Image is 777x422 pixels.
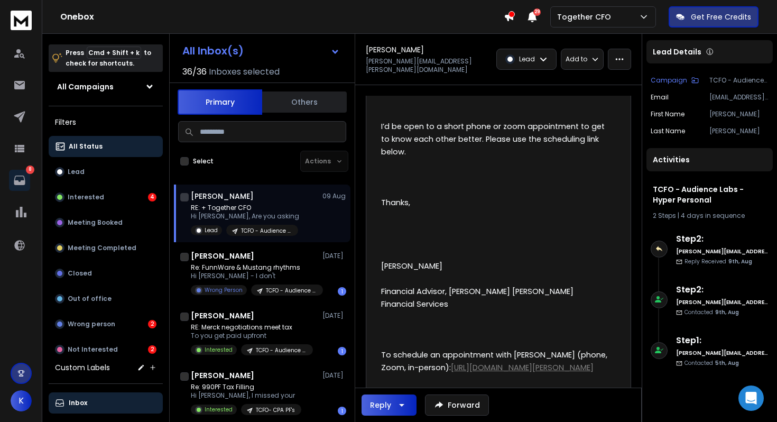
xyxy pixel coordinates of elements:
[256,346,307,354] p: TCFO - Audience Labs - Hyper Personal
[709,110,769,118] p: [PERSON_NAME]
[557,12,615,22] p: Together CFO
[49,314,163,335] button: Wrong person2
[653,184,766,205] h1: TCFO - Audience Labs - Hyper Personal
[191,310,254,321] h1: [PERSON_NAME]
[646,148,773,171] div: Activities
[653,211,676,220] span: 2 Steps
[533,8,541,16] span: 29
[68,269,92,278] p: Closed
[191,251,254,261] h1: [PERSON_NAME]
[68,244,136,252] p: Meeting Completed
[49,115,163,130] h3: Filters
[11,390,32,411] button: K
[68,218,123,227] p: Meeting Booked
[322,192,346,200] p: 09 Aug
[381,350,609,373] span: To schedule an appointment with [PERSON_NAME] (phone, Zoom, in-person):
[68,295,112,303] p: Out of office
[49,237,163,259] button: Meeting Completed
[241,227,292,235] p: TCFO - Audience Labs - Hyper Personal
[205,286,243,294] p: Wrong Person
[738,386,764,411] div: Open Intercom Messenger
[69,142,103,151] p: All Status
[55,362,110,373] h3: Custom Labels
[49,76,163,97] button: All Campaigns
[191,212,299,221] p: Hi [PERSON_NAME], Are you asking
[322,371,346,380] p: [DATE]
[653,47,701,57] p: Lead Details
[676,233,769,245] h6: Step 2 :
[381,121,607,157] span: I’d be open to a short phone or zoom appointment to get to know each other better. Please use the...
[191,323,313,332] p: RE: Merck negotiations meet tax
[191,370,254,381] h1: [PERSON_NAME]
[49,263,163,284] button: Closed
[49,136,163,157] button: All Status
[451,362,594,373] a: [URL][DOMAIN_NAME][PERSON_NAME]
[174,40,348,61] button: All Inbox(s)
[676,349,769,357] h6: [PERSON_NAME][EMAIL_ADDRESS][DOMAIN_NAME]
[338,347,346,355] div: 1
[68,320,115,328] p: Wrong person
[651,110,684,118] p: First Name
[709,127,769,135] p: [PERSON_NAME]
[651,127,685,135] p: Last Name
[566,55,587,63] p: Add to
[193,157,214,166] label: Select
[49,288,163,309] button: Out of office
[381,261,442,271] span: [PERSON_NAME]
[191,383,301,391] p: Re: 990PF Tax Filling
[49,187,163,208] button: Interested4
[684,359,739,367] p: Contacted
[519,55,535,63] p: Lead
[26,166,34,174] p: 8
[191,191,254,201] h1: [PERSON_NAME]
[182,66,207,78] span: 36 / 36
[256,406,295,414] p: TCFO- CPA PF's
[676,334,769,347] h6: Step 1 :
[191,263,318,272] p: Re: FunnWare & Mustang rhythms
[49,392,163,414] button: Inbox
[691,12,751,22] p: Get Free Credits
[381,197,410,208] span: Thanks,
[669,6,758,27] button: Get Free Credits
[209,66,280,78] h3: Inboxes selected
[68,345,118,354] p: Not Interested
[49,339,163,360] button: Not Interested2
[178,89,262,115] button: Primary
[191,332,313,340] p: To you get paid upfront
[49,212,163,233] button: Meeting Booked
[676,298,769,306] h6: [PERSON_NAME][EMAIL_ADDRESS][DOMAIN_NAME]
[205,226,218,234] p: Lead
[676,283,769,296] h6: Step 2 :
[49,161,163,182] button: Lead
[651,93,669,102] p: Email
[191,272,318,280] p: Hi [PERSON_NAME] - I don't
[651,76,699,85] button: Campaign
[205,406,233,414] p: Interested
[322,311,346,320] p: [DATE]
[709,76,769,85] p: TCFO - Audience Labs - Hyper Personal
[338,407,346,415] div: 1
[205,346,233,354] p: Interested
[653,212,766,220] div: |
[148,345,156,354] div: 2
[366,57,490,74] p: [PERSON_NAME][EMAIL_ADDRESS][PERSON_NAME][DOMAIN_NAME]
[266,287,317,295] p: TCFO - Audience Labs - Hyper Personal
[66,48,151,69] p: Press to check for shortcuts.
[322,252,346,260] p: [DATE]
[651,76,687,85] p: Campaign
[715,308,739,316] span: 9th, Aug
[69,399,87,407] p: Inbox
[191,204,299,212] p: RE: + Together CFO
[362,395,417,416] button: Reply
[68,193,104,201] p: Interested
[728,258,752,265] span: 9th, Aug
[366,44,424,55] h1: [PERSON_NAME]
[148,320,156,328] div: 2
[60,11,504,23] h1: Onebox
[684,258,752,265] p: Reply Received
[182,45,244,56] h1: All Inbox(s)
[684,308,739,316] p: Contacted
